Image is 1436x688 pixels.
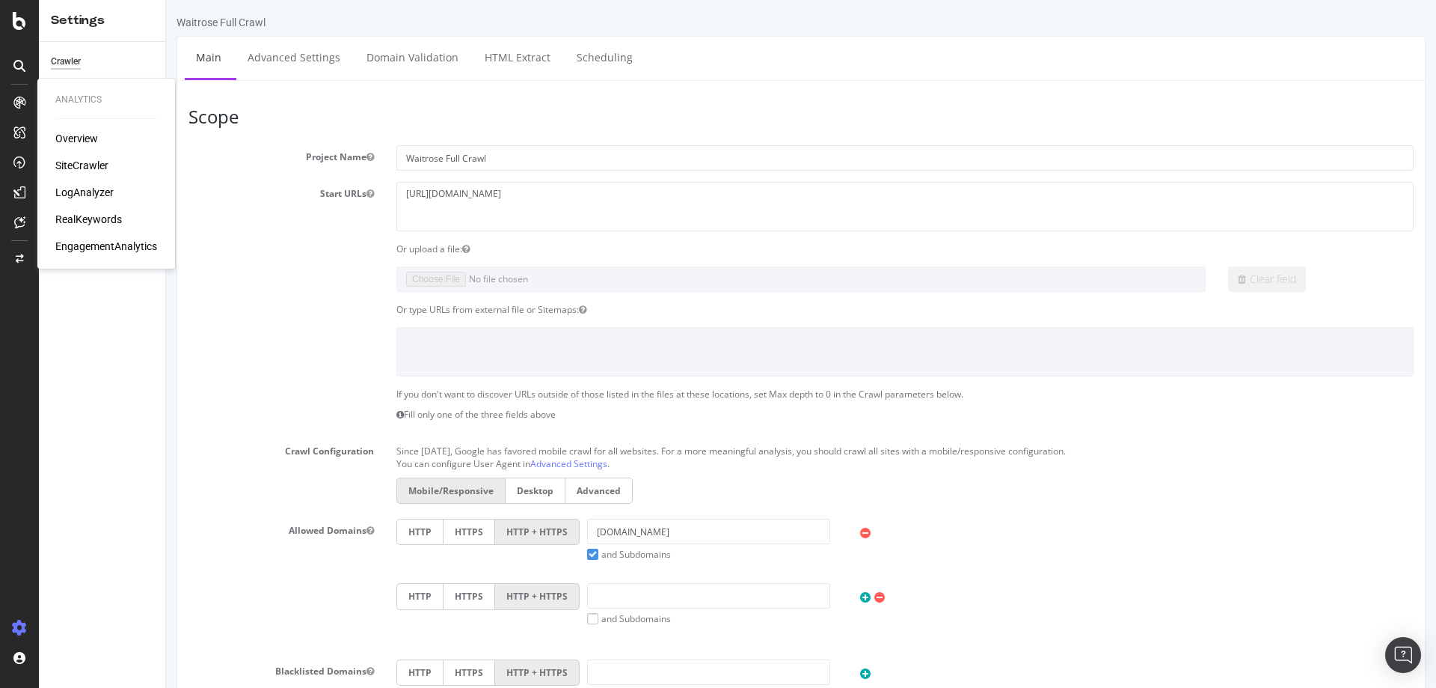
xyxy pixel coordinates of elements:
label: HTTP [230,519,277,545]
button: Allowed Domains [200,524,208,537]
a: Advanced Settings [364,457,441,470]
a: Overview [55,131,98,146]
label: HTTP + HTTPS [329,660,414,686]
p: You can configure User Agent in . [230,457,1248,470]
div: Crawler [51,54,81,70]
label: HTTP + HTTPS [329,519,414,545]
a: HTML Extract [307,37,396,78]
button: Start URLs [200,187,208,200]
div: Settings [51,12,153,29]
label: HTTP [230,583,277,609]
div: Keywords [51,76,90,91]
label: HTTPS [277,660,329,686]
label: Mobile/Responsive [230,478,339,504]
a: LogAnalyzer [55,185,114,200]
textarea: [URL][DOMAIN_NAME] [230,182,1248,231]
label: HTTPS [277,583,329,609]
p: Since [DATE], Google has favored mobile crawl for all websites. For a more meaningful analysis, y... [230,439,1248,457]
a: Domain Validation [189,37,304,78]
a: Scheduling [399,37,478,78]
label: and Subdomains [421,548,505,561]
p: Fill only one of the three fields above [230,408,1248,421]
button: Blacklisted Domains [200,665,208,678]
a: RealKeywords [55,212,122,227]
a: Advanced Settings [70,37,185,78]
label: HTTPS [277,519,329,545]
label: Desktop [339,478,399,504]
label: Start URLs [11,182,219,200]
label: Project Name [11,145,219,163]
div: Or type URLs from external file or Sitemaps: [219,303,1259,316]
label: and Subdomains [421,612,505,625]
div: Waitrose Full Crawl [10,15,99,30]
a: EngagementAnalytics [55,239,157,254]
h3: Scope [22,107,1248,127]
div: Or upload a file: [219,243,1259,255]
label: HTTP + HTTPS [329,583,414,609]
p: If you don't want to discover URLs outside of those listed in the files at these locations, set M... [230,388,1248,401]
a: Main [19,37,67,78]
a: Keywords [51,76,155,91]
a: Crawler [51,54,155,70]
label: Advanced [399,478,467,504]
label: Crawl Configuration [11,439,219,457]
button: Project Name [200,150,208,163]
label: Blacklisted Domains [11,660,219,678]
div: Open Intercom Messenger [1385,637,1421,673]
div: Analytics [55,94,157,106]
label: HTTP [230,660,277,686]
label: Allowed Domains [11,519,219,537]
a: SiteCrawler [55,158,108,173]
